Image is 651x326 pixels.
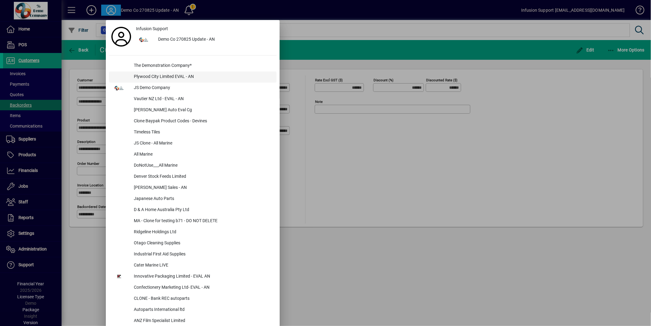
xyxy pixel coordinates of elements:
[109,160,277,171] button: DoNotUse___All Marine
[109,293,277,304] button: CLONE - Bank REC autoparts
[109,138,277,149] button: JS Clone - All Marine
[109,127,277,138] button: Timeless Tiles
[134,34,277,45] button: Demo Co 270825 Update - AN
[134,23,277,34] a: Infusion Support
[129,182,277,194] div: [PERSON_NAME] Sales - AN
[129,238,277,249] div: Otago Cleaning Supplies
[109,282,277,293] button: Confectionery Marketing Ltd- EVAL - AN
[129,171,277,182] div: Denver Stock Feeds Limited
[109,94,277,105] button: Vautier NZ Ltd - EVAL - AN
[129,205,277,216] div: D & A Home Australia Pty Ltd
[109,260,277,271] button: Cater Marine LIVE
[109,71,277,83] button: Plywood City Limited EVAL - AN
[129,60,277,71] div: The Demonstration Company*
[129,227,277,238] div: Ridgeline Holdings Ltd
[129,260,277,271] div: Cater Marine LIVE
[129,249,277,260] div: Industrial First Aid Supplies
[136,26,168,32] span: Infusion Support
[109,304,277,316] button: Autoparts International ltd
[109,194,277,205] button: Japanese Auto Parts
[109,105,277,116] button: [PERSON_NAME] Auto Eval Cg
[129,127,277,138] div: Timeless Tiles
[109,83,277,94] button: JS Demo Company
[129,94,277,105] div: Vautier NZ Ltd - EVAL - AN
[109,271,277,282] button: Innovative Packaging Limited - EVAL AN
[109,149,277,160] button: All Marine
[129,304,277,316] div: Autoparts International ltd
[129,216,277,227] div: MA - Clone for testing b71 - DO NOT DELETE
[129,138,277,149] div: JS Clone - All Marine
[109,182,277,194] button: [PERSON_NAME] Sales - AN
[129,105,277,116] div: [PERSON_NAME] Auto Eval Cg
[129,282,277,293] div: Confectionery Marketing Ltd- EVAL - AN
[109,227,277,238] button: Ridgeline Holdings Ltd
[129,271,277,282] div: Innovative Packaging Limited - EVAL AN
[109,60,277,71] button: The Demonstration Company*
[129,160,277,171] div: DoNotUse___All Marine
[109,31,134,42] a: Profile
[109,238,277,249] button: Otago Cleaning Supplies
[153,34,277,45] div: Demo Co 270825 Update - AN
[109,116,277,127] button: Clone Baypak Product Codes - Devines
[129,194,277,205] div: Japanese Auto Parts
[129,149,277,160] div: All Marine
[129,116,277,127] div: Clone Baypak Product Codes - Devines
[109,249,277,260] button: Industrial First Aid Supplies
[129,293,277,304] div: CLONE - Bank REC autoparts
[109,216,277,227] button: MA - Clone for testing b71 - DO NOT DELETE
[109,205,277,216] button: D & A Home Australia Pty Ltd
[109,171,277,182] button: Denver Stock Feeds Limited
[129,71,277,83] div: Plywood City Limited EVAL - AN
[129,83,277,94] div: JS Demo Company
